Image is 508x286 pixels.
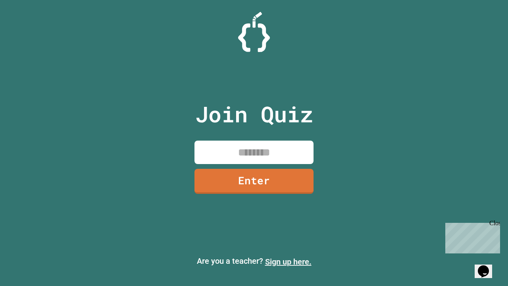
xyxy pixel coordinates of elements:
iframe: chat widget [442,220,500,253]
iframe: chat widget [475,254,500,278]
a: Enter [194,169,314,194]
p: Join Quiz [195,98,313,131]
img: Logo.svg [238,12,270,52]
div: Chat with us now!Close [3,3,55,50]
p: Are you a teacher? [6,255,502,268]
a: Sign up here. [265,257,312,267]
